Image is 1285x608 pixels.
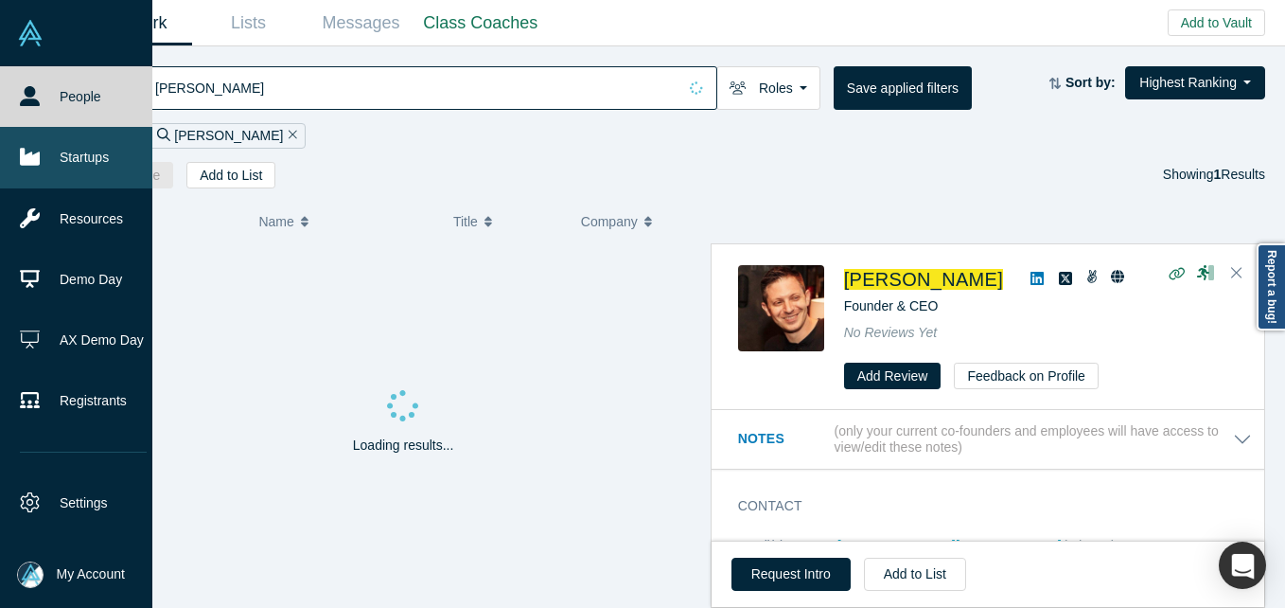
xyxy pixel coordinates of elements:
[731,558,851,591] button: Request Intro
[1257,243,1285,331] a: Report a bug!
[844,298,939,313] span: Founder & CEO
[149,123,306,149] div: [PERSON_NAME]
[17,20,44,46] img: Alchemist Vault Logo
[738,429,831,449] h3: Notes
[837,538,1062,553] a: [EMAIL_ADDRESS][DOMAIN_NAME]
[453,202,478,241] span: Title
[186,162,275,188] button: Add to List
[844,363,942,389] button: Add Review
[258,202,433,241] button: Name
[738,496,1225,516] h3: Contact
[738,265,824,351] img: Yan-David Erlich's Profile Image
[1163,162,1265,188] div: Showing
[864,558,966,591] button: Add to List
[453,202,561,241] button: Title
[1168,9,1265,36] button: Add to Vault
[57,564,125,584] span: My Account
[1125,66,1265,99] button: Highest Ranking
[192,1,305,45] a: Lists
[834,66,972,110] button: Save applied filters
[954,363,1099,389] button: Feedback on Profile
[153,65,677,110] input: Search by name, title, company, summary, expertise, investment criteria or topics of focus
[17,562,125,588] button: My Account
[844,325,938,340] span: No Reviews Yet
[581,202,638,241] span: Company
[716,66,820,110] button: Roles
[17,562,44,588] img: Mia Scott's Account
[1065,75,1116,90] strong: Sort by:
[581,202,689,241] button: Company
[738,536,837,576] dt: Email(s)
[258,202,293,241] span: Name
[305,1,417,45] a: Messages
[1223,259,1251,289] button: Close
[738,423,1252,456] button: Notes (only your current co-founders and employees will have access to view/edit these notes)
[417,1,544,45] a: Class Coaches
[844,269,1003,290] a: [PERSON_NAME]
[353,436,454,456] p: Loading results...
[1062,538,1115,553] span: (primary)
[283,125,297,147] button: Remove Filter
[835,423,1233,456] p: (only your current co-founders and employees will have access to view/edit these notes)
[1214,167,1265,182] span: Results
[1214,167,1222,182] strong: 1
